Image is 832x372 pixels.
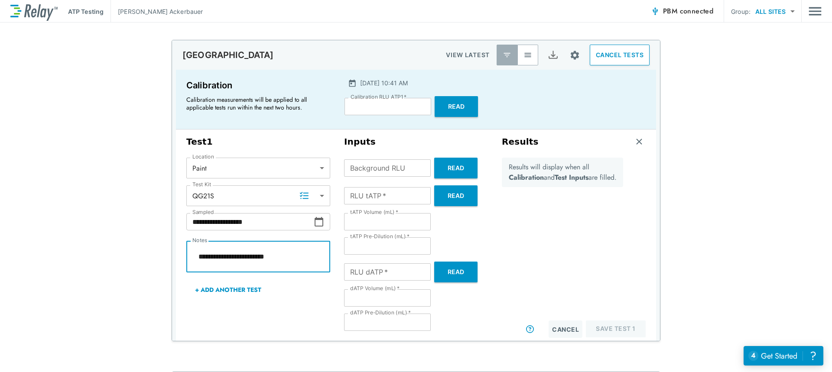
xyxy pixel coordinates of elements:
label: tATP Pre-Dilution (mL) [350,233,409,239]
img: Latest [503,51,511,59]
p: [PERSON_NAME] Ackerbauer [118,7,203,16]
p: VIEW LATEST [446,50,490,60]
button: PBM connected [647,3,717,20]
p: ATP Testing [68,7,104,16]
button: Read [435,96,478,117]
button: + Add Another Test [186,279,270,300]
label: Location [192,154,214,160]
button: Export [543,45,563,65]
button: Read [434,185,478,206]
img: Settings Icon [569,50,580,61]
h3: Results [502,136,539,147]
span: PBM [663,5,713,17]
img: Connected Icon [651,7,660,16]
label: dATP Pre-Dilution (mL) [350,310,411,316]
img: LuminUltra Relay [10,2,58,21]
label: Notes [192,237,207,243]
iframe: Resource center [744,346,823,366]
label: Calibration RLU ATP1 [351,94,406,100]
p: [DATE] 10:41 AM [360,78,408,87]
img: Remove [635,137,643,146]
button: Site setup [563,44,586,67]
button: Cancel [549,320,582,338]
p: [GEOGRAPHIC_DATA] [182,50,274,60]
h3: Inputs [344,136,488,147]
button: Main menu [809,3,822,19]
label: Test Kit [192,181,211,188]
span: connected [680,6,714,16]
label: Sampled [192,209,214,215]
label: dATP Volume (mL) [350,285,400,291]
img: Export Icon [548,50,559,61]
div: Paint [186,159,330,177]
button: Read [434,262,478,282]
div: QG21S [186,187,330,204]
img: Calender Icon [348,79,357,87]
p: Calibration [186,78,329,92]
img: Drawer Icon [809,3,822,19]
button: Read [434,158,478,178]
h3: Test 1 [186,136,330,147]
label: tATP Volume (mL) [350,209,398,215]
b: Calibration [509,172,544,182]
img: View All [523,51,532,59]
input: Choose date, selected date is Aug 29, 2025 [186,213,314,230]
b: Test Inputs [555,172,588,182]
p: Results will display when all and are filled. [509,162,617,183]
button: CANCEL TESTS [590,45,650,65]
p: Calibration measurements will be applied to all applicable tests run within the next two hours. [186,96,325,111]
p: Group: [731,7,751,16]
